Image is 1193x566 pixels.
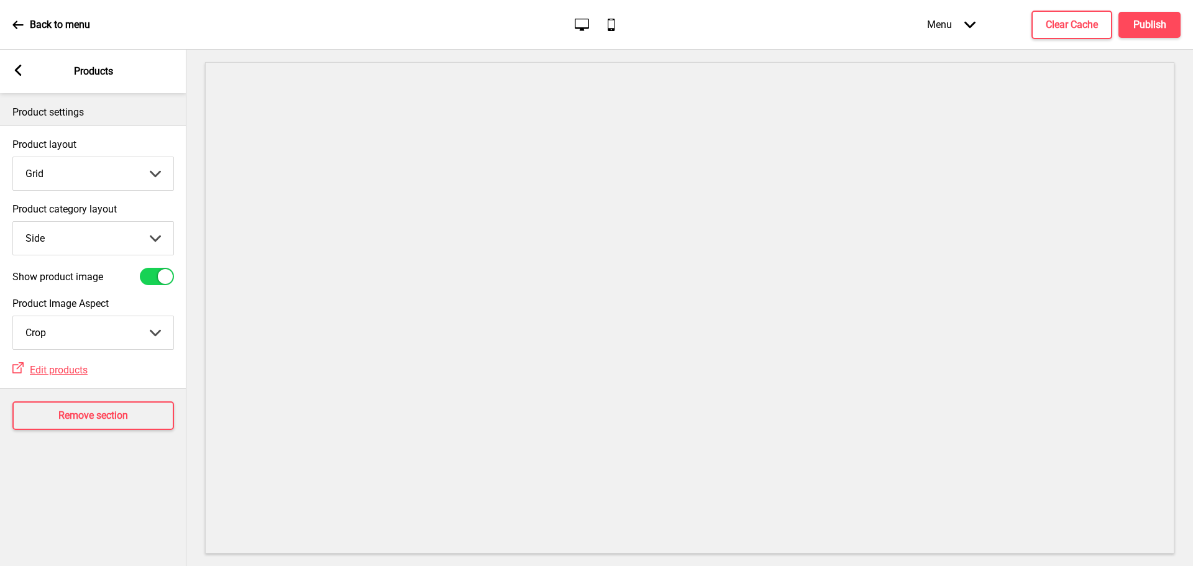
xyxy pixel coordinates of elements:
button: Remove section [12,401,174,430]
a: Back to menu [12,8,90,42]
button: Publish [1118,12,1181,38]
label: Product category layout [12,203,174,215]
span: Edit products [30,364,88,376]
button: Clear Cache [1031,11,1112,39]
h4: Publish [1133,18,1166,32]
h4: Clear Cache [1046,18,1098,32]
div: Menu [915,6,988,43]
label: Product Image Aspect [12,298,174,309]
label: Show product image [12,271,103,283]
a: Edit products [24,364,88,376]
h4: Remove section [58,409,128,422]
p: Products [74,65,113,78]
p: Product settings [12,106,174,119]
p: Back to menu [30,18,90,32]
label: Product layout [12,139,174,150]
